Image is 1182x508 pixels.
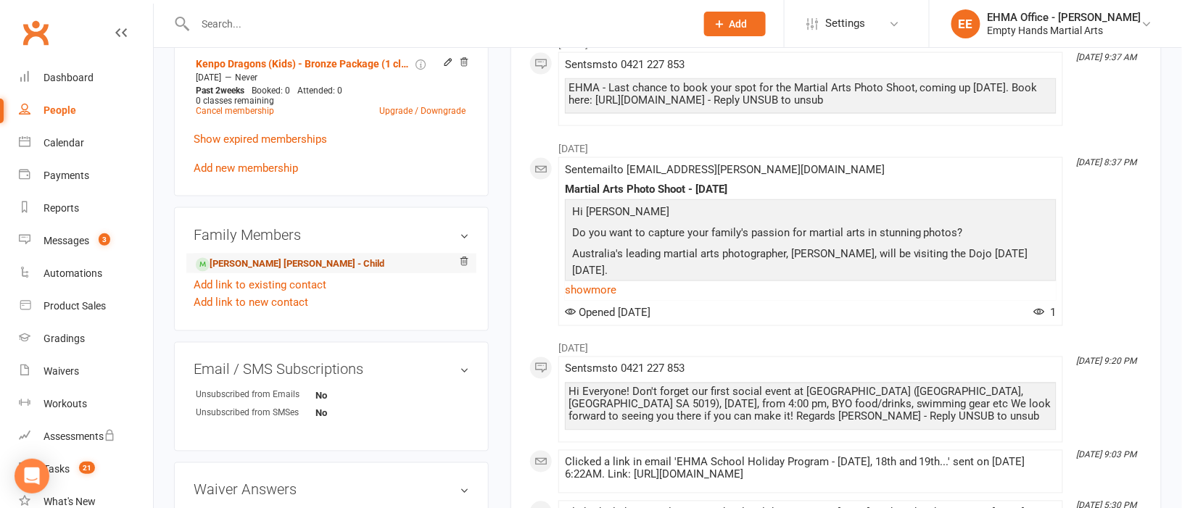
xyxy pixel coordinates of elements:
[825,7,865,40] span: Settings
[194,133,327,146] a: Show expired memberships
[565,307,650,320] span: Opened [DATE]
[44,463,70,475] div: Tasks
[44,137,84,149] div: Calendar
[19,192,153,225] a: Reports
[15,459,49,494] div: Open Intercom Messenger
[235,72,257,83] span: Never
[44,72,94,83] div: Dashboard
[315,391,399,401] strong: No
[44,300,106,312] div: Product Sales
[196,388,315,402] div: Unsubscribed from Emails
[79,462,95,474] span: 21
[99,233,110,246] span: 3
[315,408,399,419] strong: No
[196,407,315,420] div: Unsubscribed from SMSes
[19,453,153,486] a: Tasks 21
[19,388,153,420] a: Workouts
[194,294,308,312] a: Add link to new contact
[196,86,220,96] span: Past 2
[194,362,469,378] h3: Email / SMS Subscriptions
[44,170,89,181] div: Payments
[44,398,87,409] div: Workouts
[565,183,1057,196] div: Martial Arts Photo Shoot - [DATE]
[565,163,885,176] span: Sent email to [EMAIL_ADDRESS][PERSON_NAME][DOMAIN_NAME]
[44,202,79,214] div: Reports
[44,430,115,442] div: Assessments
[19,420,153,453] a: Assessments
[19,355,153,388] a: Waivers
[196,257,384,272] a: [PERSON_NAME] [PERSON_NAME] - Child
[1077,450,1137,460] i: [DATE] 9:03 PM
[196,106,274,116] a: Cancel membership
[194,277,326,294] a: Add link to existing contact
[569,203,1053,224] p: Hi [PERSON_NAME]
[19,127,153,159] a: Calendar
[194,162,298,175] a: Add new membership
[565,280,1057,301] a: show more
[192,86,248,96] div: weeks
[529,133,1143,157] li: [DATE]
[565,362,685,375] span: Sent sms to 0421 227 853
[565,58,685,71] span: Sent sms to 0421 227 853
[194,227,469,243] h3: Family Members
[569,82,1053,107] div: EHMA - Last chance to book your spot for the Martial Arts Photo Shoot, coming up [DATE]. Book her...
[196,58,413,70] a: Kenpo Dragons (Kids) - Bronze Package (1 class/wk) - Per Term Fee
[191,14,685,34] input: Search...
[196,96,274,106] span: 0 classes remaining
[44,496,96,507] div: What's New
[951,9,980,38] div: EE
[19,62,153,94] a: Dashboard
[17,14,54,51] a: Clubworx
[704,12,766,36] button: Add
[297,86,342,96] span: Attended: 0
[44,235,89,246] div: Messages
[19,94,153,127] a: People
[44,333,85,344] div: Gradings
[988,24,1141,37] div: Empty Hands Martial Arts
[1077,157,1137,167] i: [DATE] 8:37 PM
[565,457,1057,481] div: Clicked a link in email 'EHMA School Holiday Program - [DATE], 18th and 19th...' sent on [DATE] 6...
[44,267,102,279] div: Automations
[569,224,1053,245] p: Do you want to capture your family's passion for martial arts in stunning photos?
[529,333,1143,357] li: [DATE]
[44,365,79,377] div: Waivers
[379,106,466,116] a: Upgrade / Downgrade
[19,225,153,257] a: Messages 3
[19,159,153,192] a: Payments
[1077,52,1137,62] i: [DATE] 9:37 AM
[569,386,1053,423] div: Hi Everyone! Don't forget our first social event at [GEOGRAPHIC_DATA] ([GEOGRAPHIC_DATA], [GEOGRA...
[19,290,153,322] a: Product Sales
[19,257,153,290] a: Automations
[1077,357,1137,367] i: [DATE] 9:20 PM
[569,245,1053,283] p: Australia's leading martial arts photographer, [PERSON_NAME], will be visiting the Dojo [DATE][DA...
[1034,307,1057,320] span: 1
[252,86,290,96] span: Booked: 0
[192,72,469,83] div: —
[988,11,1141,24] div: EHMA Office - [PERSON_NAME]
[19,322,153,355] a: Gradings
[44,104,76,116] div: People
[730,18,748,30] span: Add
[194,482,469,498] h3: Waiver Answers
[196,72,221,83] span: [DATE]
